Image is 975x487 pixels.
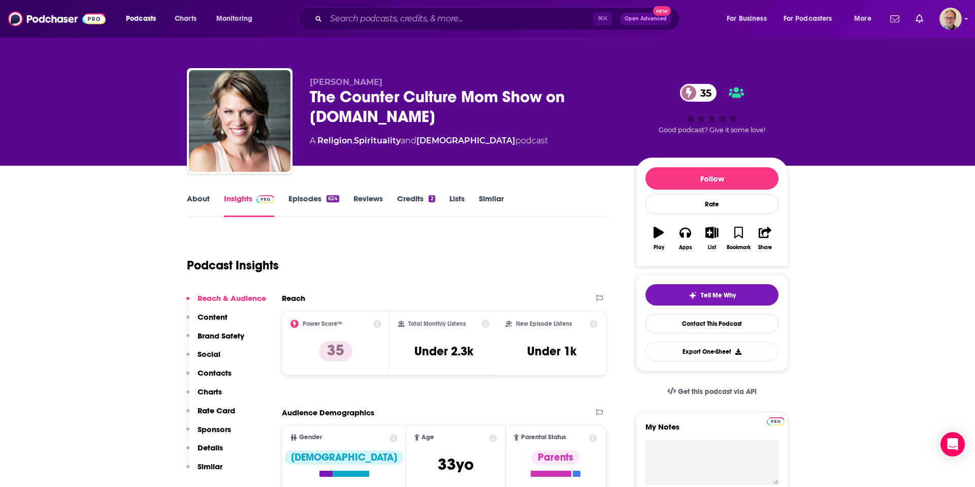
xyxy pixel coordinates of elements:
a: Episodes624 [288,194,339,217]
button: open menu [720,11,779,27]
img: Podchaser Pro [767,417,785,425]
button: open menu [777,11,847,27]
p: Sponsors [198,424,231,434]
p: Details [198,443,223,452]
p: Charts [198,387,222,397]
a: Get this podcast via API [659,379,765,404]
a: Spirituality [354,136,401,145]
div: [DEMOGRAPHIC_DATA] [285,450,403,465]
p: 35 [319,341,352,361]
button: Social [186,349,220,368]
h2: Total Monthly Listens [408,320,466,327]
img: The Counter Culture Mom Show on Lightsource.com [189,70,290,172]
button: Similar [186,462,222,480]
div: Bookmark [727,245,751,251]
span: Podcasts [126,12,156,26]
div: Share [758,245,772,251]
span: , [352,136,354,145]
button: Apps [672,220,698,257]
p: Reach & Audience [198,293,266,303]
div: 35Good podcast? Give it some love! [636,77,788,140]
img: User Profile [939,8,962,30]
button: open menu [209,11,266,27]
a: [DEMOGRAPHIC_DATA] [416,136,515,145]
button: Follow [645,167,778,190]
a: 35 [680,84,717,102]
span: Gender [299,434,322,441]
h3: Under 1k [527,344,576,359]
a: About [187,194,210,217]
span: Tell Me Why [701,291,736,299]
a: Religion [317,136,352,145]
a: Similar [479,194,504,217]
img: tell me why sparkle [689,291,697,299]
div: 2 [429,195,435,202]
button: Details [186,443,223,462]
button: Reach & Audience [186,293,266,312]
h3: Under 2.3k [414,344,473,359]
p: Social [198,349,220,359]
button: Share [752,220,778,257]
button: Bookmark [725,220,752,257]
a: Show notifications dropdown [912,10,927,27]
p: Contacts [198,368,232,378]
span: For Podcasters [784,12,832,26]
a: Contact This Podcast [645,314,778,333]
div: 624 [327,195,339,202]
button: open menu [847,11,884,27]
img: Podchaser - Follow, Share and Rate Podcasts [8,9,106,28]
div: List [708,245,716,251]
span: and [401,136,416,145]
div: Open Intercom Messenger [940,432,965,456]
img: Podchaser Pro [256,195,274,203]
span: Logged in as tommy.lynch [939,8,962,30]
span: Charts [175,12,197,26]
a: Charts [168,11,203,27]
span: More [854,12,871,26]
span: [PERSON_NAME] [310,77,382,87]
button: open menu [119,11,169,27]
button: Contacts [186,368,232,387]
span: Parental Status [521,434,566,441]
button: Open AdvancedNew [620,13,671,25]
p: Similar [198,462,222,471]
span: Good podcast? Give it some love! [659,126,765,134]
a: Lists [449,194,465,217]
span: Get this podcast via API [678,387,757,396]
a: Pro website [767,416,785,425]
button: Sponsors [186,424,231,443]
div: Apps [679,245,692,251]
div: Search podcasts, credits, & more... [308,7,690,31]
span: New [653,6,671,16]
div: A podcast [310,135,548,147]
span: Open Advanced [625,16,667,21]
button: Content [186,312,227,331]
button: Play [645,220,672,257]
h2: Power Score™ [303,320,342,327]
a: Reviews [353,194,383,217]
span: 33 yo [438,454,474,474]
h2: Reach [282,293,305,303]
input: Search podcasts, credits, & more... [326,11,593,27]
p: Rate Card [198,406,235,415]
button: Rate Card [186,406,235,424]
button: Show profile menu [939,8,962,30]
h2: Audience Demographics [282,408,374,417]
h2: New Episode Listens [516,320,572,327]
span: 35 [690,84,717,102]
a: Credits2 [397,194,435,217]
button: Brand Safety [186,331,244,350]
button: Export One-Sheet [645,342,778,361]
span: ⌘ K [593,12,612,25]
button: List [699,220,725,257]
a: Show notifications dropdown [886,10,903,27]
p: Brand Safety [198,331,244,341]
div: Rate [645,194,778,215]
button: Charts [186,387,222,406]
span: Monitoring [216,12,252,26]
p: Content [198,312,227,322]
button: tell me why sparkleTell Me Why [645,284,778,306]
span: For Business [727,12,767,26]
